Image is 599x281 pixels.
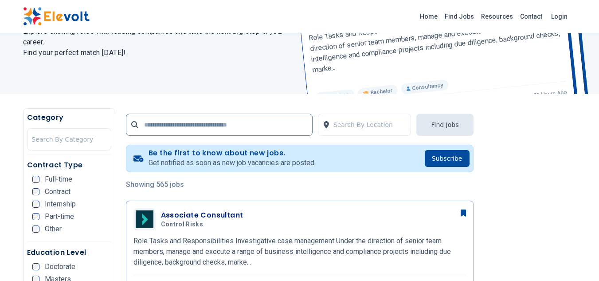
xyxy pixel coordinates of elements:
[149,149,316,158] h4: Be the first to know about new jobs.
[149,158,316,168] p: Get notified as soon as new job vacancies are posted.
[45,188,70,195] span: Contract
[555,238,599,281] iframe: Chat Widget
[161,210,243,221] h3: Associate Consultant
[45,176,72,183] span: Full-time
[161,221,204,229] span: Control Risks
[136,210,153,228] img: Control Risks
[23,26,289,58] h2: Explore exciting roles with leading companies and take the next big step in your career. Find you...
[441,9,478,24] a: Find Jobs
[32,213,39,220] input: Part-time
[32,176,39,183] input: Full-time
[32,263,39,270] input: Doctorate
[45,201,76,208] span: Internship
[45,213,74,220] span: Part-time
[133,236,466,268] p: Role Tasks and Responsibilities Investigative case management Under the direction of senior team ...
[517,9,546,24] a: Contact
[32,188,39,195] input: Contract
[126,179,474,190] p: Showing 565 jobs
[416,114,473,136] button: Find Jobs
[23,7,90,26] img: Elevolt
[27,160,111,170] h5: Contract Type
[32,226,39,233] input: Other
[546,8,573,25] a: Login
[416,9,441,24] a: Home
[45,226,62,233] span: Other
[478,9,517,24] a: Resources
[32,201,39,208] input: Internship
[45,263,75,270] span: Doctorate
[425,150,470,167] button: Subscribe
[27,112,111,123] h5: Category
[27,247,111,258] h5: Education Level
